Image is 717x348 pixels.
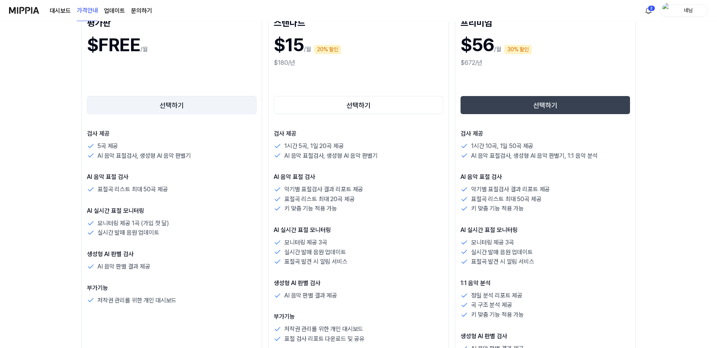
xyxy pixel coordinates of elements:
[87,206,256,215] p: AI 실시간 표절 모니터링
[274,96,443,114] button: 선택하기
[98,218,169,228] p: 모니터링 제공 1곡 (가입 첫 달)
[284,238,327,247] p: 모니터링 제공 3곡
[77,0,98,21] a: 가격안내
[98,262,150,272] p: AI 음악 판별 결과 제공
[284,247,346,257] p: 실시간 발매 음원 업데이트
[660,4,708,17] button: profile네님
[98,185,168,194] p: 표절곡 리스트 최대 50곡 제공
[471,238,514,247] p: 모니터링 제공 3곡
[304,45,311,54] p: /월
[284,204,337,214] p: 키 맞춤 기능 적용 가능
[284,324,363,334] p: 저작권 관리를 위한 개인 대시보드
[284,291,337,301] p: AI 음악 판별 결과 제공
[314,45,341,54] div: 20% 할인
[284,194,354,204] p: 표절곡 리스트 최대 20곡 제공
[87,16,256,28] div: 평가판
[461,31,494,58] h1: $56
[461,95,630,116] a: 선택하기
[461,226,630,235] p: AI 실시간 표절 모니터링
[274,312,443,321] p: 부가기능
[274,226,443,235] p: AI 실시간 표절 모니터링
[642,5,654,17] button: 알림2
[274,16,443,28] div: 스탠다드
[494,45,501,54] p: /월
[461,279,630,288] p: 1:1 음악 분석
[274,279,443,288] p: 생성형 AI 판별 검사
[284,257,348,267] p: 표절곡 발견 시 알림 서비스
[87,96,256,114] button: 선택하기
[87,31,140,58] h1: $FREE
[87,284,256,293] p: 부가기능
[471,194,541,204] p: 표절곡 리스트 최대 50곡 제공
[674,6,703,14] div: 네님
[461,16,630,28] div: 프리미엄
[87,95,256,116] a: 선택하기
[471,185,550,194] p: 악기별 표절검사 결과 리포트 제공
[98,228,159,238] p: 실시간 발매 음원 업데이트
[274,129,443,138] p: 검사 제공
[471,204,524,214] p: 키 맞춤 기능 적용 가능
[140,45,148,54] p: /월
[98,141,118,151] p: 5곡 제공
[284,141,343,151] p: 1시간 5곡, 1일 20곡 제공
[50,6,71,15] a: 대시보드
[104,6,125,15] a: 업데이트
[471,257,534,267] p: 표절곡 발견 시 알림 서비스
[87,172,256,182] p: AI 음악 표절 검사
[98,296,176,305] p: 저작권 관리를 위한 개인 대시보드
[274,31,304,58] h1: $15
[461,129,630,138] p: 검사 제공
[662,3,671,18] img: profile
[87,250,256,259] p: 생성형 AI 판별 검사
[461,332,630,341] p: 생성형 AI 판별 검사
[644,6,653,15] img: 알림
[648,5,655,11] div: 2
[284,151,378,161] p: AI 음악 표절검사, 생성형 AI 음악 판별기
[471,247,533,257] p: 실시간 발매 음원 업데이트
[461,96,630,114] button: 선택하기
[504,45,532,54] div: 30% 할인
[98,151,191,161] p: AI 음악 표절검사, 생성형 AI 음악 판별기
[131,6,152,15] a: 문의하기
[87,129,256,138] p: 검사 제공
[471,141,533,151] p: 1시간 10곡, 1일 50곡 제공
[274,95,443,116] a: 선택하기
[461,58,630,67] div: $672/년
[471,310,524,320] p: 키 맞춤 기능 적용 가능
[274,172,443,182] p: AI 음악 표절 검사
[284,185,363,194] p: 악기별 표절검사 결과 리포트 제공
[471,300,512,310] p: 곡 구조 분석 제공
[471,291,522,301] p: 정밀 분석 리포트 제공
[284,334,365,344] p: 표절 검사 리포트 다운로드 및 공유
[471,151,598,161] p: AI 음악 표절검사, 생성형 AI 음악 판별기, 1:1 음악 분석
[461,172,630,182] p: AI 음악 표절 검사
[274,58,443,67] div: $180/년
